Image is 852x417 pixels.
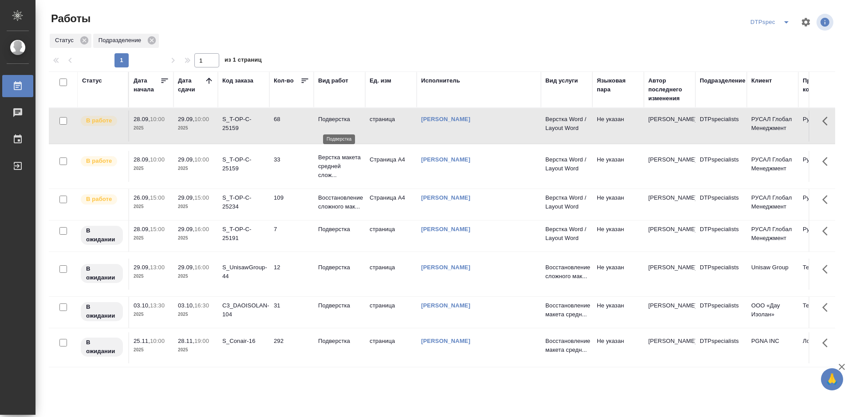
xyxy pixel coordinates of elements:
[592,297,644,328] td: Не указан
[421,264,470,271] a: [PERSON_NAME]
[816,14,835,31] span: Посмотреть информацию
[178,194,194,201] p: 29.09,
[318,263,361,272] p: Подверстка
[269,220,314,252] td: 7
[194,116,209,122] p: 10:00
[700,76,745,85] div: Подразделение
[592,151,644,182] td: Не указан
[644,110,695,142] td: [PERSON_NAME]
[194,194,209,201] p: 15:00
[318,115,361,124] p: Подверстка
[644,297,695,328] td: [PERSON_NAME]
[178,264,194,271] p: 29.09,
[592,220,644,252] td: Не указан
[318,337,361,346] p: Подверстка
[150,156,165,163] p: 10:00
[798,151,850,182] td: Русал
[751,193,794,211] p: РУСАЛ Глобал Менеджмент
[798,297,850,328] td: Технический
[269,189,314,220] td: 109
[365,220,417,252] td: страница
[150,302,165,309] p: 13:30
[80,155,124,167] div: Исполнитель выполняет работу
[134,302,150,309] p: 03.10,
[178,302,194,309] p: 03.10,
[545,225,588,243] p: Верстка Word / Layout Word
[751,155,794,173] p: РУСАЛ Глобал Менеджмент
[545,76,578,85] div: Вид услуги
[821,368,843,390] button: 🙏
[178,116,194,122] p: 29.09,
[269,110,314,142] td: 68
[178,234,213,243] p: 2025
[545,155,588,173] p: Верстка Word / Layout Word
[751,225,794,243] p: РУСАЛ Глобал Менеджмент
[695,110,747,142] td: DTPspecialists
[194,302,209,309] p: 16:30
[365,332,417,363] td: страница
[134,234,169,243] p: 2025
[80,193,124,205] div: Исполнитель выполняет работу
[86,226,118,244] p: В ожидании
[178,310,213,319] p: 2025
[134,164,169,173] p: 2025
[222,337,265,346] div: S_Conair-16
[178,164,213,173] p: 2025
[134,202,169,211] p: 2025
[644,259,695,290] td: [PERSON_NAME]
[86,338,118,356] p: В ожидании
[134,194,150,201] p: 26.09,
[365,151,417,182] td: Страница А4
[695,151,747,182] td: DTPspecialists
[134,338,150,344] p: 25.11,
[748,15,795,29] div: split button
[545,263,588,281] p: Восстановление сложного мак...
[222,76,253,85] div: Код заказа
[134,124,169,133] p: 2025
[222,193,265,211] div: S_T-OP-C-25234
[370,76,391,85] div: Ед. изм
[695,220,747,252] td: DTPspecialists
[318,225,361,234] p: Подверстка
[80,225,124,246] div: Исполнитель назначен, приступать к работе пока рано
[134,76,160,94] div: Дата начала
[93,34,159,48] div: Подразделение
[803,76,845,94] div: Проектная команда
[134,264,150,271] p: 29.09,
[318,76,348,85] div: Вид работ
[817,151,838,172] button: Здесь прячутся важные кнопки
[421,76,460,85] div: Исполнитель
[222,263,265,281] div: S_UnisawGroup-44
[82,76,102,85] div: Статус
[80,115,124,127] div: Исполнитель выполняет работу
[178,76,205,94] div: Дата сдачи
[751,301,794,319] p: ООО «Дау Изолан»
[421,156,470,163] a: [PERSON_NAME]
[150,338,165,344] p: 10:00
[751,337,794,346] p: PGNA INC
[178,124,213,133] p: 2025
[421,302,470,309] a: [PERSON_NAME]
[194,338,209,344] p: 19:00
[824,370,840,389] span: 🙏
[134,310,169,319] p: 2025
[648,76,691,103] div: Автор последнего изменения
[592,110,644,142] td: Не указан
[80,263,124,284] div: Исполнитель назначен, приступать к работе пока рано
[134,346,169,354] p: 2025
[86,157,112,165] p: В работе
[592,332,644,363] td: Не указан
[269,297,314,328] td: 31
[178,272,213,281] p: 2025
[80,301,124,322] div: Исполнитель назначен, приступать к работе пока рано
[365,259,417,290] td: страница
[421,116,470,122] a: [PERSON_NAME]
[222,301,265,319] div: C3_DAOISOLAN-104
[365,297,417,328] td: страница
[798,189,850,220] td: Русал
[150,116,165,122] p: 10:00
[592,259,644,290] td: Не указан
[817,189,838,210] button: Здесь прячутся важные кнопки
[178,346,213,354] p: 2025
[365,189,417,220] td: Страница А4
